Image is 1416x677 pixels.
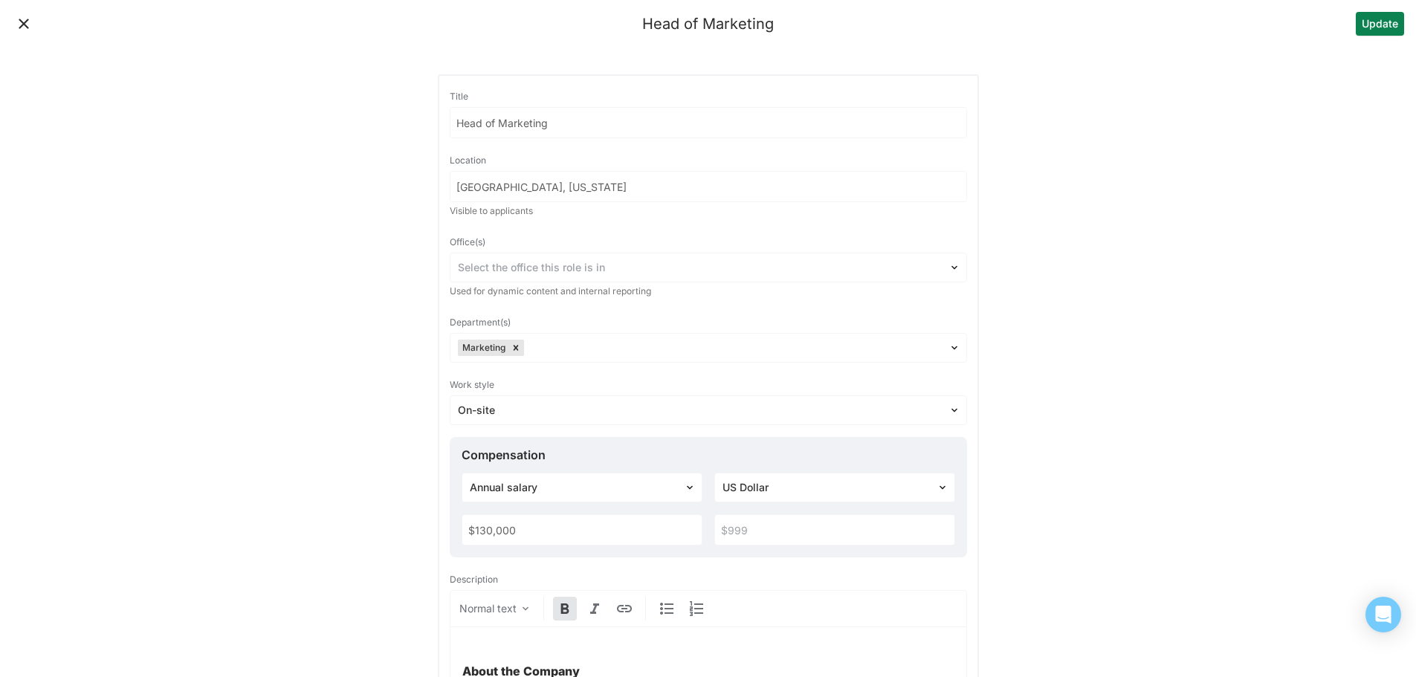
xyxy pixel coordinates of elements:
[450,172,966,201] input: New York City, New York
[450,108,966,137] input: Title
[715,515,954,545] input: $999
[450,285,967,297] div: Used for dynamic content and internal reporting
[450,375,967,395] div: Work style
[462,515,702,545] input: $0
[450,86,967,107] div: Title
[462,449,955,461] div: Compensation
[459,601,517,616] div: Normal text
[1365,597,1401,632] div: Open Intercom Messenger
[450,150,967,171] div: Location
[450,569,967,590] div: Description
[12,12,36,36] button: Close
[1356,12,1404,36] button: Update
[450,205,967,217] div: Visible to applicants
[450,312,967,333] div: Department(s)
[450,232,967,253] div: Office(s)
[458,340,508,357] div: Marketing
[508,340,524,357] div: Remove Marketing
[642,15,774,33] div: Head of Marketing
